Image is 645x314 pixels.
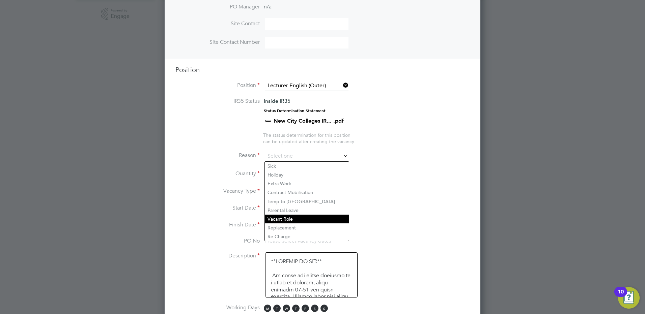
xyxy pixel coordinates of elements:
li: Contract Mobilisation [265,188,349,197]
li: Vacant Role [265,215,349,223]
label: Description [175,252,260,259]
label: PO Manager [175,3,260,10]
label: Finish Date [175,221,260,228]
h3: Position [175,65,470,74]
label: IR35 Status [175,98,260,105]
label: Working Days [175,304,260,311]
span: T [292,305,300,312]
label: Vacancy Type [175,188,260,195]
span: n/a [264,3,272,10]
input: Select one [265,151,348,161]
label: Start Date [175,205,260,212]
span: Inside IR35 [264,98,290,104]
li: Re-Charge [265,232,349,241]
span: M [264,305,271,312]
label: Quantity [175,170,260,177]
span: S [311,305,318,312]
li: Sick [265,162,349,170]
label: Site Contact Number [175,39,260,46]
label: Position [175,82,260,89]
span: Please select vacancy dates [265,238,331,244]
label: Reason [175,152,260,159]
label: PO No [175,238,260,245]
a: New City Colleges IR... .pdf [274,118,344,124]
div: 10 [618,292,624,301]
strong: Status Determination Statement [264,108,326,113]
li: Parental Leave [265,206,349,215]
span: T [273,305,281,312]
span: F [302,305,309,312]
span: W [283,305,290,312]
li: Holiday [265,170,349,179]
li: Replacement [265,223,349,232]
button: Open Resource Center, 10 new notifications [618,287,640,309]
span: S [320,305,328,312]
input: Search for... [265,81,348,91]
span: The status determination for this position can be updated after creating the vacancy [263,132,354,144]
li: Temp to [GEOGRAPHIC_DATA] [265,197,349,206]
label: Site Contact [175,20,260,27]
li: Extra Work [265,179,349,188]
